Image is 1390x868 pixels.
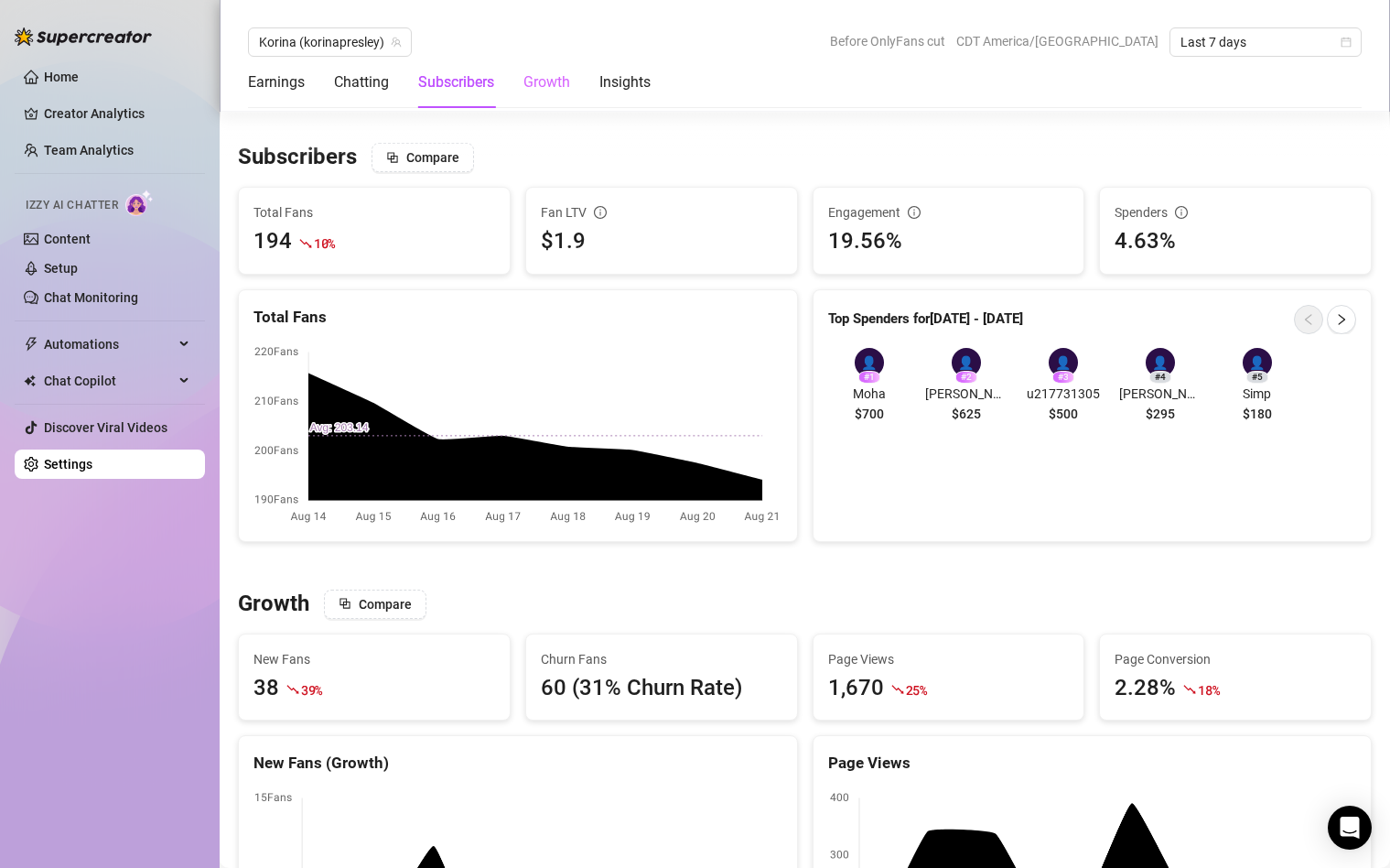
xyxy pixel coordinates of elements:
span: $180 [1243,404,1272,424]
div: $1.9 [541,224,782,259]
span: Korina (korinapresley) [259,28,401,56]
span: Before OnlyFans cut [830,27,945,55]
span: calendar [1341,37,1352,48]
div: 👤 [1243,348,1272,377]
span: 39 % [301,681,322,699]
span: Moha [828,384,911,404]
span: fall [299,237,312,250]
div: 19.56% [828,224,1070,259]
a: Setup [44,261,78,276]
span: 10 % [314,234,335,252]
div: 1,670 [828,671,884,706]
div: 38 [253,671,279,706]
div: Earnings [248,71,305,93]
div: New Fans (Growth) [253,751,782,776]
div: Insights [599,71,651,93]
a: Discover Viral Videos [44,420,167,435]
span: fall [286,683,299,696]
span: info-circle [594,206,607,219]
span: block [339,597,351,610]
div: # 1 [858,371,880,384]
span: [PERSON_NAME] [1119,384,1201,404]
div: 60 (31% Churn Rate) [541,671,782,706]
div: 👤 [1146,348,1175,377]
span: fall [1183,683,1196,696]
div: Engagement [828,202,1070,222]
span: team [391,37,402,48]
span: Page Views [828,649,1070,669]
div: # 3 [1052,371,1074,384]
h3: Growth [238,590,309,619]
span: Chat Copilot [44,366,174,396]
div: # 5 [1246,371,1268,384]
div: Fan LTV [541,202,782,222]
img: AI Chatter [125,190,154,216]
div: 👤 [855,348,884,377]
span: thunderbolt [24,337,38,352]
h3: Subscribers [238,143,357,172]
span: $625 [952,404,981,424]
span: Compare [359,597,412,612]
div: 👤 [952,348,981,377]
a: Settings [44,457,92,472]
div: 👤 [1049,348,1078,377]
span: Izzy AI Chatter [26,197,118,214]
span: $700 [855,404,884,424]
img: logo-BBDzfeDw.svg [15,27,152,46]
div: Open Intercom Messenger [1328,806,1372,850]
span: fall [891,683,904,696]
span: New Fans [253,649,495,669]
span: $295 [1146,404,1175,424]
div: 4.63% [1115,224,1356,259]
span: Churn Fans [541,649,782,669]
div: # 2 [955,371,977,384]
span: 25 % [906,681,927,699]
span: Simp [1216,384,1298,404]
span: $500 [1049,404,1078,424]
span: [PERSON_NAME] [925,384,1007,404]
a: Team Analytics [44,143,134,157]
div: # 4 [1149,371,1171,384]
div: Subscribers [418,71,494,93]
span: Compare [406,150,459,165]
span: right [1335,313,1348,326]
button: Compare [372,143,474,172]
span: block [386,151,399,164]
span: u217731305 [1022,384,1104,404]
div: Growth [523,71,570,93]
img: Chat Copilot [24,374,36,387]
a: Content [44,232,91,246]
a: Home [44,70,79,84]
div: 2.28% [1115,671,1176,706]
div: Spenders [1115,202,1356,222]
a: Creator Analytics [44,99,190,128]
article: Top Spenders for [DATE] - [DATE] [828,309,1023,331]
span: Last 7 days [1180,28,1351,56]
div: Page Views [828,751,1357,776]
span: Page Conversion [1115,649,1356,669]
div: Total Fans [253,305,782,330]
span: Automations [44,330,174,359]
div: 194 [253,224,292,259]
span: CDT America/[GEOGRAPHIC_DATA] [956,27,1158,55]
span: Total Fans [253,202,495,222]
span: 18 % [1198,681,1219,699]
div: Chatting [334,71,389,93]
button: Compare [324,590,426,619]
span: info-circle [1175,206,1188,219]
a: Chat Monitoring [44,290,138,305]
span: info-circle [908,206,921,219]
